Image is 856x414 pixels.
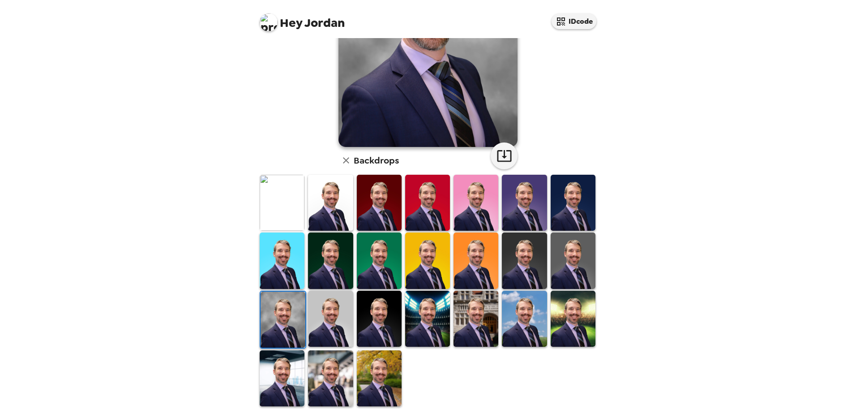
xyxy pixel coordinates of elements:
span: Jordan [260,9,345,29]
img: profile pic [260,13,278,31]
button: IDcode [552,13,596,29]
span: Hey [280,15,302,31]
h6: Backdrops [354,153,399,168]
img: Original [260,175,304,231]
